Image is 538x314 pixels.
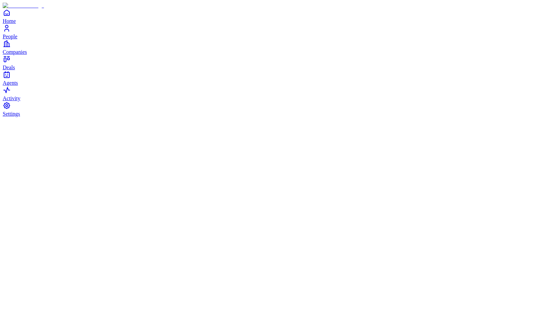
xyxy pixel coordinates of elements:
a: Companies [3,40,535,55]
a: Home [3,9,535,24]
a: Activity [3,86,535,101]
span: Settings [3,111,20,117]
span: People [3,34,17,39]
span: Agents [3,80,18,86]
a: Agents [3,71,535,86]
span: Home [3,18,16,24]
span: Companies [3,49,27,55]
span: Activity [3,95,20,101]
img: Item Brain Logo [3,3,44,9]
span: Deals [3,65,15,70]
a: Settings [3,102,535,117]
a: People [3,24,535,39]
a: Deals [3,55,535,70]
